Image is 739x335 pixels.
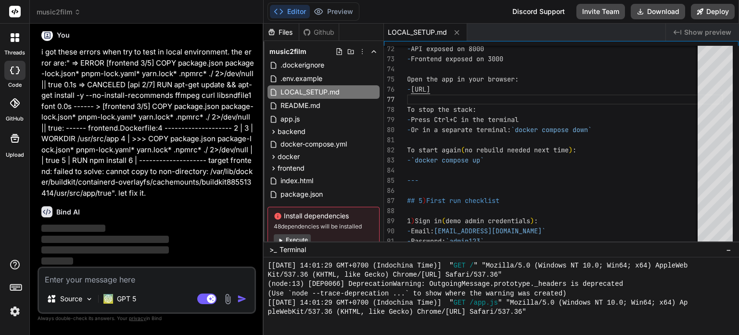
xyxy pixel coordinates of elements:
span: demo admin credentials [446,216,530,225]
div: 85 [384,175,395,186]
span: - [407,125,411,134]
span: - [407,227,411,235]
span: " "Mozilla/5.0 (Windows NT 10.0; Win64; x64) AppleWeb [474,261,688,270]
span: - [407,54,411,63]
span: Kit/537.36 (KHTML, like Gecko) Chrome/[URL] Safari/537.36" [268,270,502,280]
span: ) [569,146,573,154]
span: : [573,146,576,154]
span: ( [461,146,465,154]
span: Press Ctrl+C in the terminal [411,115,519,124]
div: 91 [384,236,395,246]
span: GET [454,298,466,308]
span: ‌ [41,246,169,254]
div: 90 [384,226,395,236]
span: [EMAIL_ADDRESS][DOMAIN_NAME]` [434,227,546,235]
span: Email: [411,227,434,235]
span: /app.js [470,298,498,308]
div: 78 [384,105,395,115]
div: 86 [384,186,395,196]
div: 80 [384,125,395,135]
div: 87 [384,196,395,206]
button: Editor [270,5,310,18]
span: privacy [129,315,146,321]
span: ‌ [41,257,73,265]
span: 1 [407,216,411,225]
div: 81 [384,135,395,145]
span: music2film [269,47,306,56]
div: 79 [384,115,395,125]
span: [[DATE] 14:01:29 GMT+0700 (Indochina Time)] " [268,261,453,270]
button: Download [631,4,685,19]
span: >_ [269,245,277,255]
div: Discord Support [507,4,571,19]
div: 72 [384,44,395,54]
span: `docker compose up` [411,156,484,164]
img: Pick Models [85,295,93,303]
span: Or in a separate terminal: [411,125,511,134]
span: index.html [280,175,314,187]
p: Always double-check its answers. Your in Bind [38,314,256,323]
span: : [534,216,538,225]
span: ) [411,216,415,225]
div: Files [264,27,299,37]
div: 73 [384,54,395,64]
img: attachment [222,294,233,305]
span: ‌ [41,225,105,232]
p: i got these errors when try to test in local environment. the error are:" => ERROR [frontend 3/5]... [41,47,254,199]
div: 82 [384,145,395,155]
span: ) [530,216,534,225]
span: LOCAL_SETUP.md [280,86,341,98]
img: settings [7,303,23,320]
div: 77 [384,94,395,105]
img: icon [237,294,247,304]
label: GitHub [6,115,24,123]
span: pleWebKit/537.36 (KHTML, like Gecko) Chrome/[URL] Safari/537.36" [268,308,526,317]
span: Sign in [415,216,442,225]
span: music2film [37,7,81,17]
span: `docker compose down` [511,125,592,134]
span: no rebuild needed next time [465,146,569,154]
span: (node:13) [DEP0066] DeprecationWarning: OutgoingMessage.prototype._headers is deprecated [268,280,623,289]
div: 76 [384,84,395,94]
span: GET [454,261,466,270]
span: - [407,44,411,53]
span: - [407,115,411,124]
span: Frontend exposed on 3000 [411,54,503,63]
span: - [407,85,411,94]
button: Execute [274,234,311,246]
button: Preview [310,5,357,18]
span: To start again [407,146,461,154]
div: 83 [384,155,395,165]
div: 75 [384,74,395,84]
div: 84 [384,165,395,175]
span: Show preview [684,27,731,37]
span: docker-compose.yml [280,138,348,150]
span: - [407,156,411,164]
div: Github [299,27,339,37]
span: ) [422,196,426,205]
span: `admin123` [446,237,484,245]
span: LOCAL_SETUP.md [388,27,447,37]
label: code [8,81,22,89]
span: Open the app in your browser: [407,75,519,83]
span: First run checklist [426,196,499,205]
span: Password: [411,237,446,245]
div: 89 [384,216,395,226]
span: docker [278,152,300,161]
span: --- [407,176,419,185]
span: / [470,261,473,270]
button: − [724,242,733,257]
span: frontend [278,163,305,173]
span: ‌ [41,236,169,243]
h6: You [57,30,70,40]
span: backend [278,127,306,136]
span: [URL] [411,85,430,94]
span: To stop the stack: [407,105,476,114]
label: Upload [6,151,24,159]
span: Install dependencies [274,211,373,221]
p: The Trend Micro Maximum Security settings have been synced to the Trend Micro Toolbar. [4,23,149,40]
span: Terminal [280,245,306,255]
span: 48 dependencies will be installed [274,223,373,230]
span: ( [442,216,446,225]
span: README.md [280,100,321,111]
